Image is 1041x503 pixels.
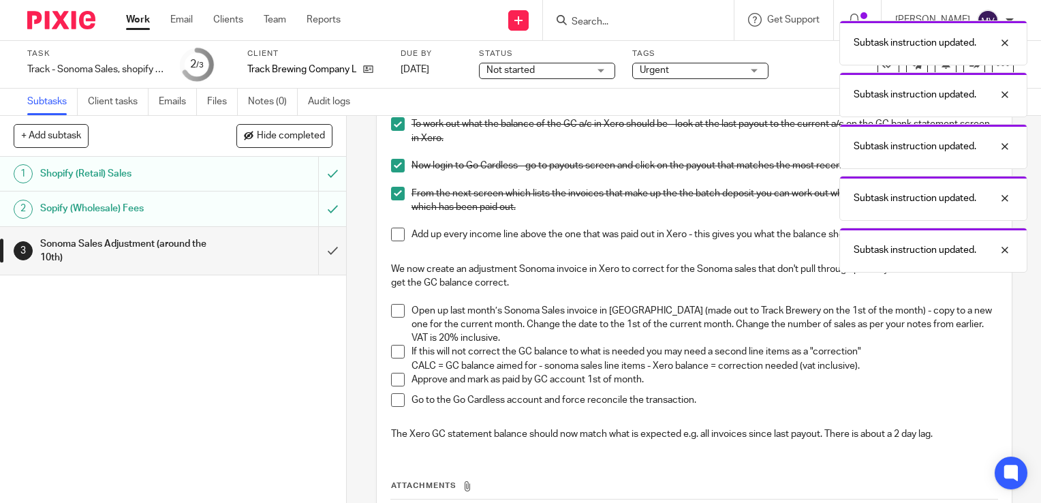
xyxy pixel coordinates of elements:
p: From the next screen which lists the invoices that make up the the batch deposit you can work out... [411,187,997,215]
h1: Shopify (Retail) Sales [40,164,217,184]
p: Track Brewing Company Ltd [247,63,356,76]
a: Reports [307,13,341,27]
a: Clients [213,13,243,27]
p: The Xero GC statement balance should now match what is expected e.g. all invoices since last payo... [391,427,997,441]
small: /3 [196,61,204,69]
h1: Sonoma Sales Adjustment (around the 10th) [40,234,217,269]
p: CALC = GC balance aimed for - sonoma sales line items - Xero balance = correction needed (vat inc... [411,359,997,373]
div: Track - Sonoma Sales, shopify and GoCardless [27,63,164,76]
a: Emails [159,89,197,115]
p: We now create an adjustment Sonoma invoice in Xero to correct for the Sonoma sales that don't pul... [391,262,997,290]
span: [DATE] [401,65,429,74]
p: Now login to Go Cardless - go to payouts screen and click on the payout that matches the most rec... [411,159,997,172]
p: Approve and mark as paid by GC account 1st of month. [411,373,997,386]
span: Not started [486,65,535,75]
div: 2 [190,57,204,72]
label: Status [479,48,615,59]
img: svg%3E [977,10,999,31]
a: Notes (0) [248,89,298,115]
p: Subtask instruction updated. [854,192,976,205]
h1: Sopify (Wholesale) Fees [40,198,217,219]
p: To work out what the balance of the GC a/c in Xero should be - look at the last payout to the cur... [411,117,997,145]
p: Subtask instruction updated. [854,88,976,102]
span: Hide completed [257,131,325,142]
a: Audit logs [308,89,360,115]
button: + Add subtask [14,124,89,147]
label: Task [27,48,164,59]
p: If this will not correct the GC balance to what is needed you may need a second line items as a "... [411,345,997,359]
span: Attachments [391,482,456,489]
p: Add up every income line above the one that was paid out in Xero - this gives you what the balanc... [411,228,997,241]
p: Subtask instruction updated. [854,243,976,257]
label: Due by [401,48,462,59]
a: Subtasks [27,89,78,115]
label: Client [247,48,384,59]
button: Hide completed [236,124,332,147]
a: Work [126,13,150,27]
div: 2 [14,200,33,219]
a: Files [207,89,238,115]
p: Subtask instruction updated. [854,36,976,50]
div: 1 [14,164,33,183]
p: Subtask instruction updated. [854,140,976,153]
a: Email [170,13,193,27]
a: Team [264,13,286,27]
a: Client tasks [88,89,149,115]
p: Open up last month’s Sonoma Sales invoice in [GEOGRAPHIC_DATA] (made out to Track Brewery on the ... [411,304,997,346]
div: 3 [14,241,33,260]
p: Go to the Go Cardless account and force reconcile the transaction. [411,393,997,407]
img: Pixie [27,11,95,29]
